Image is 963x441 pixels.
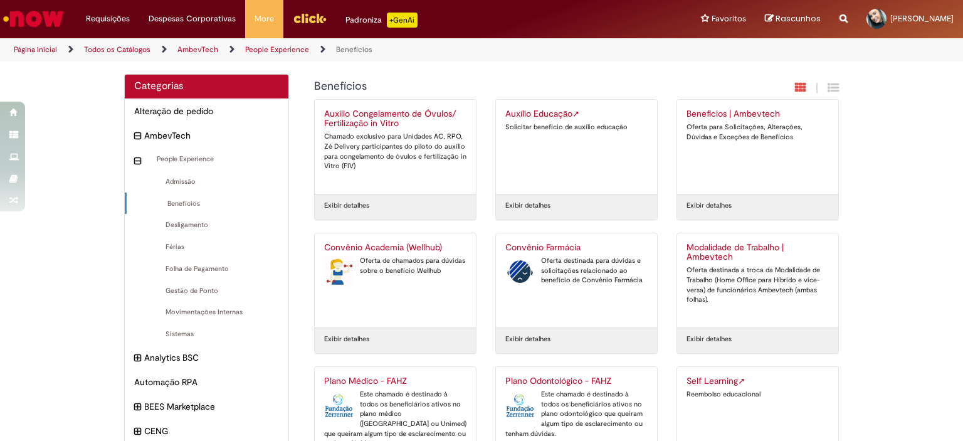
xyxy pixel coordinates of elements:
[712,13,746,25] span: Favoritos
[324,132,466,171] div: Chamado exclusivo para Unidades AC, RPO, Zé Delivery participantes do piloto do auxílio para cong...
[125,171,288,193] div: Admissão
[828,82,839,93] i: Exibição de grade
[134,154,141,168] i: recolher categoria People Experience
[14,45,57,55] a: Página inicial
[134,242,279,252] span: Férias
[324,243,466,253] h2: Convênio Academia (Wellhub)
[125,280,288,302] div: Gestão de Ponto
[134,177,279,187] span: Admissão
[496,233,657,327] a: Convênio Farmácia Convênio Farmácia Oferta destinada para dúvidas e solicitações relacionado ao b...
[245,45,309,55] a: People Experience
[496,100,657,194] a: Auxílio EducaçãoLink Externo Solicitar benefício de auxílio educação
[134,307,279,317] span: Movimentações Internas
[1,6,66,31] img: ServiceNow
[9,38,633,61] ul: Trilhas de página
[795,82,806,93] i: Exibição em cartão
[505,122,648,132] div: Solicitar benefício de auxílio educação
[776,13,821,24] span: Rascunhos
[134,81,279,92] h2: Categorias
[149,13,236,25] span: Despesas Corporativas
[324,201,369,211] a: Exibir detalhes
[134,351,141,365] i: expandir categoria Analytics BSC
[677,233,838,327] a: Modalidade de Trabalho | Ambevtech Oferta destinada a troca da Modalidade de Trabalho (Home Offic...
[765,13,821,25] a: Rascunhos
[324,109,466,129] h2: Auxílio Congelamento de Óvulos/ Fertilização in Vitro
[177,45,218,55] a: AmbevTech
[505,243,648,253] h2: Convênio Farmácia
[324,256,354,287] img: Convênio Academia (Wellhub)
[136,199,279,209] span: Benefícios
[687,265,829,305] div: Oferta destinada a troca da Modalidade de Trabalho (Home Office para Híbrido e vice-versa) de fun...
[84,45,150,55] a: Todos os Catálogos
[134,425,141,438] i: expandir categoria CENG
[336,45,372,55] a: Benefícios
[677,100,838,194] a: Benefícios | Ambevtech Oferta para Solicitações, Alterações, Dúvidas e Exceções de Benefícios
[345,13,418,28] div: Padroniza
[314,80,703,93] h1: {"description":null,"title":"Benefícios"} Categoria
[125,394,288,419] div: expandir categoria BEES Marketplace BEES Marketplace
[687,109,829,119] h2: Benefícios | Ambevtech
[134,400,141,414] i: expandir categoria BEES Marketplace
[144,400,279,413] span: BEES Marketplace
[125,123,288,148] div: recolher categoria AmbevTech AmbevTech
[125,214,288,236] div: Desligamento
[125,171,288,346] ul: People Experience subcategorias
[687,376,829,386] h2: Self Learning
[324,256,466,275] div: Oferta de chamados para dúvidas sobre o benefício Wellhub
[125,258,288,280] div: Folha de Pagamento
[125,148,288,345] ul: AmbevTech subcategorias
[505,376,648,386] h2: Plano Odontológico - FAHZ
[505,256,535,287] img: Convênio Farmácia
[134,220,279,230] span: Desligamento
[125,345,288,370] div: expandir categoria Analytics BSC Analytics BSC
[134,376,279,388] span: Automação RPA
[134,264,279,274] span: Folha de Pagamento
[687,201,732,211] a: Exibir detalhes
[86,13,130,25] span: Requisições
[125,193,288,215] div: Benefícios
[125,323,288,346] div: Sistemas
[125,148,288,171] div: recolher categoria People Experience People Experience
[315,100,476,194] a: Auxílio Congelamento de Óvulos/ Fertilização in Vitro Chamado exclusivo para Unidades AC, RPO, Zé...
[324,390,354,421] img: Plano Médico - FAHZ
[505,201,550,211] a: Exibir detalhes
[134,286,279,296] span: Gestão de Ponto
[738,375,745,386] span: Link Externo
[134,105,279,117] span: Alteração de pedido
[505,256,648,285] div: Oferta destinada para dúvidas e solicitações relacionado ao benefício de Convênio Farmácia
[134,129,141,143] i: recolher categoria AmbevTech
[816,81,818,95] span: |
[315,233,476,327] a: Convênio Academia (Wellhub) Convênio Academia (Wellhub) Oferta de chamados para dúvidas sobre o b...
[125,301,288,324] div: Movimentações Internas
[505,334,550,344] a: Exibir detalhes
[505,390,648,439] div: Este chamado é destinado à todos os beneficiários ativos no plano odontológico que queiram algum ...
[505,109,648,119] h2: Auxílio Educação
[505,390,535,421] img: Plano Odontológico - FAHZ
[572,108,580,119] span: Link Externo
[687,243,829,263] h2: Modalidade de Trabalho | Ambevtech
[125,98,288,124] div: Alteração de pedido
[144,351,279,364] span: Analytics BSC
[387,13,418,28] p: +GenAi
[293,9,327,28] img: click_logo_yellow_360x200.png
[144,154,279,164] span: People Experience
[144,425,279,437] span: CENG
[687,122,829,142] div: Oferta para Solicitações, Alterações, Dúvidas e Exceções de Benefícios
[890,13,954,24] span: [PERSON_NAME]
[687,390,829,400] div: Reembolso educacional
[687,334,732,344] a: Exibir detalhes
[144,129,279,142] span: AmbevTech
[255,13,274,25] span: More
[125,236,288,258] div: Férias
[134,329,279,339] span: Sistemas
[324,376,466,386] h2: Plano Médico - FAHZ
[324,334,369,344] a: Exibir detalhes
[125,369,288,395] div: Automação RPA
